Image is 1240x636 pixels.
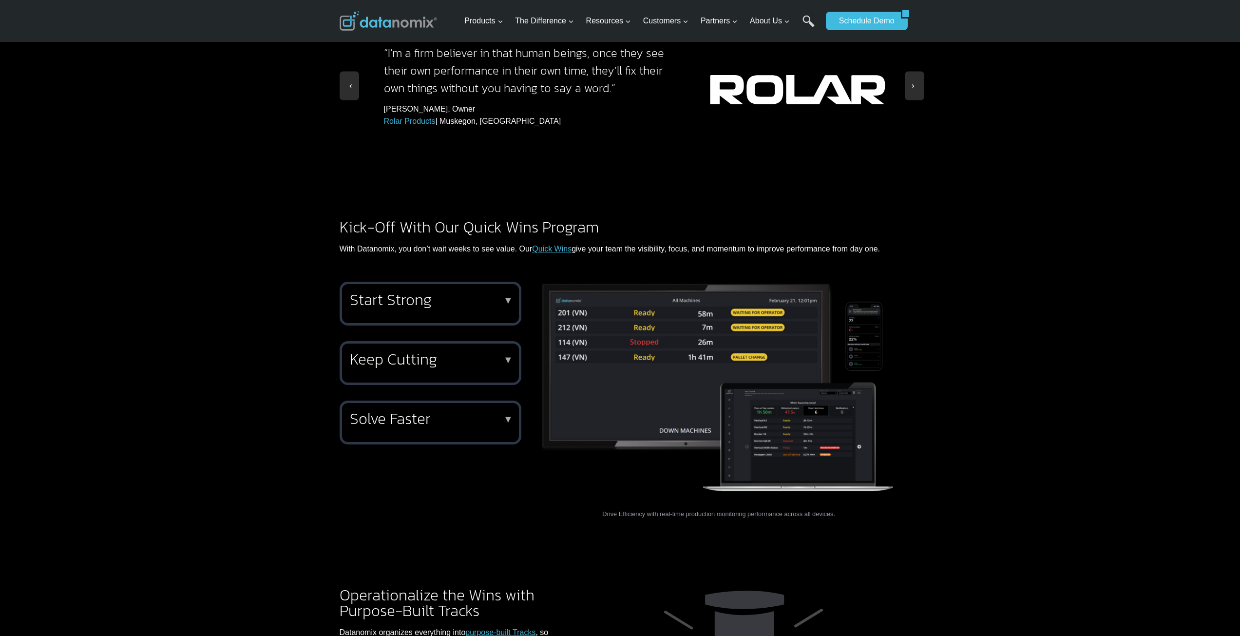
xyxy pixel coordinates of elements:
[826,12,901,30] a: Schedule Demo
[701,15,738,27] span: Partners
[515,15,574,27] span: The Difference
[503,356,513,363] p: ▼
[350,411,507,426] h2: Solve Faster
[340,243,901,255] p: With Datanomix, you don’t wait weeks to see value. Our give your team the visibility, focus, and ...
[219,40,263,49] span: Phone number
[643,15,688,27] span: Customers
[109,217,124,224] a: Terms
[802,15,815,37] a: Search
[384,44,666,97] h3: “I’m a firm believer in that human beings, once they see their own performance in their own time,...
[464,15,503,27] span: Products
[532,245,572,253] a: Quick Wins
[133,217,164,224] a: Privacy Policy
[384,117,436,125] a: Rolar Products
[340,587,572,618] h2: Operationalize the Wins with Purpose-Built Tracks
[537,500,901,520] figcaption: Drive Efficiency with real-time production monitoring performance across all devices.
[350,292,507,308] h2: Start Strong
[340,11,437,31] img: Datanomix
[537,282,901,496] img: Drive Efficiency with real-time production monitoring performance across all devices.
[340,219,901,235] h2: Kick-Off With Our Quick Wins Program
[219,0,250,9] span: Last Name
[586,15,631,27] span: Resources
[219,120,257,129] span: State/Region
[384,103,666,128] p: [PERSON_NAME], Owner | Muskegon, [GEOGRAPHIC_DATA]
[460,5,821,37] nav: Primary Navigation
[350,351,507,367] h2: Keep Cutting
[750,15,790,27] span: About Us
[503,297,513,304] p: ▼
[503,416,513,423] p: ▼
